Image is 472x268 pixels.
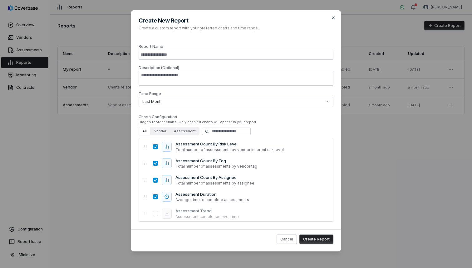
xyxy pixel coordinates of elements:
[277,235,297,244] button: Cancel
[139,44,163,49] label: Report Name
[175,141,284,147] div: Assessment Count By Risk Level
[139,18,333,23] h2: Create New Report
[175,197,249,202] div: Average time to complete assessments
[175,174,254,181] div: Assessment Count By Assignee
[170,127,199,135] button: Assessment
[139,91,161,96] label: Time Range
[139,65,179,70] label: Description (Optional)
[139,25,333,31] p: Create a custom report with your preferred charts and time range.
[139,127,150,135] button: All
[175,147,284,152] div: Total number of assessments by vendor inherent risk level
[299,235,333,244] button: Create Report
[175,208,239,214] div: Assessment Trend
[175,164,257,169] div: Total number of assessments by vendor tag
[175,181,254,186] div: Total number of assessments by assignee
[175,191,249,198] div: Assessment Duration
[150,127,170,135] button: Vendor
[175,214,239,219] div: Assessment completion over time
[139,120,333,124] p: Drag to reorder charts. Only enabled charts will appear in your report.
[139,114,177,119] label: Charts Configuration
[175,158,257,164] div: Assessment Count By Tag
